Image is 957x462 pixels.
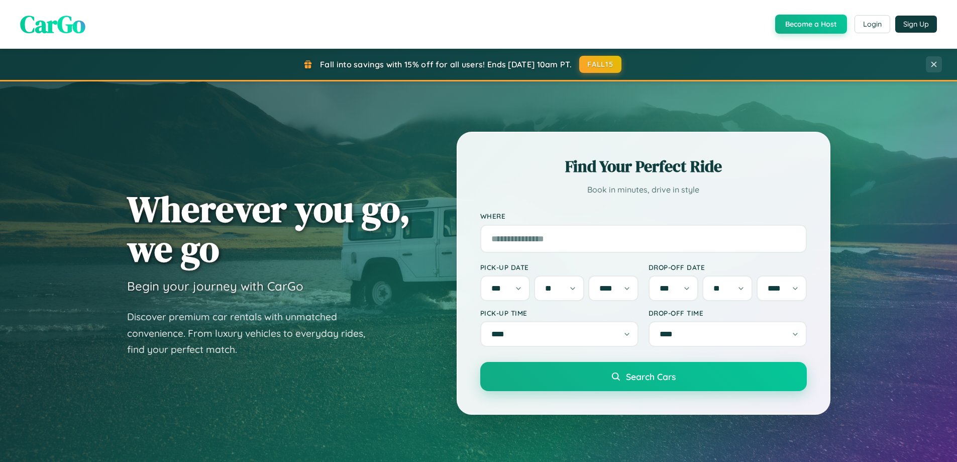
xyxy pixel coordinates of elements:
button: Sign Up [895,16,937,33]
span: CarGo [20,8,85,41]
h2: Find Your Perfect Ride [480,155,807,177]
p: Discover premium car rentals with unmatched convenience. From luxury vehicles to everyday rides, ... [127,309,378,358]
h1: Wherever you go, we go [127,189,410,268]
button: Become a Host [775,15,847,34]
button: FALL15 [579,56,621,73]
button: Login [855,15,890,33]
label: Drop-off Date [649,263,807,271]
h3: Begin your journey with CarGo [127,279,303,294]
span: Fall into savings with 15% off for all users! Ends [DATE] 10am PT. [320,59,572,69]
label: Pick-up Date [480,263,639,271]
label: Pick-up Time [480,309,639,317]
button: Search Cars [480,362,807,391]
label: Drop-off Time [649,309,807,317]
span: Search Cars [626,371,676,382]
p: Book in minutes, drive in style [480,182,807,197]
label: Where [480,212,807,221]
